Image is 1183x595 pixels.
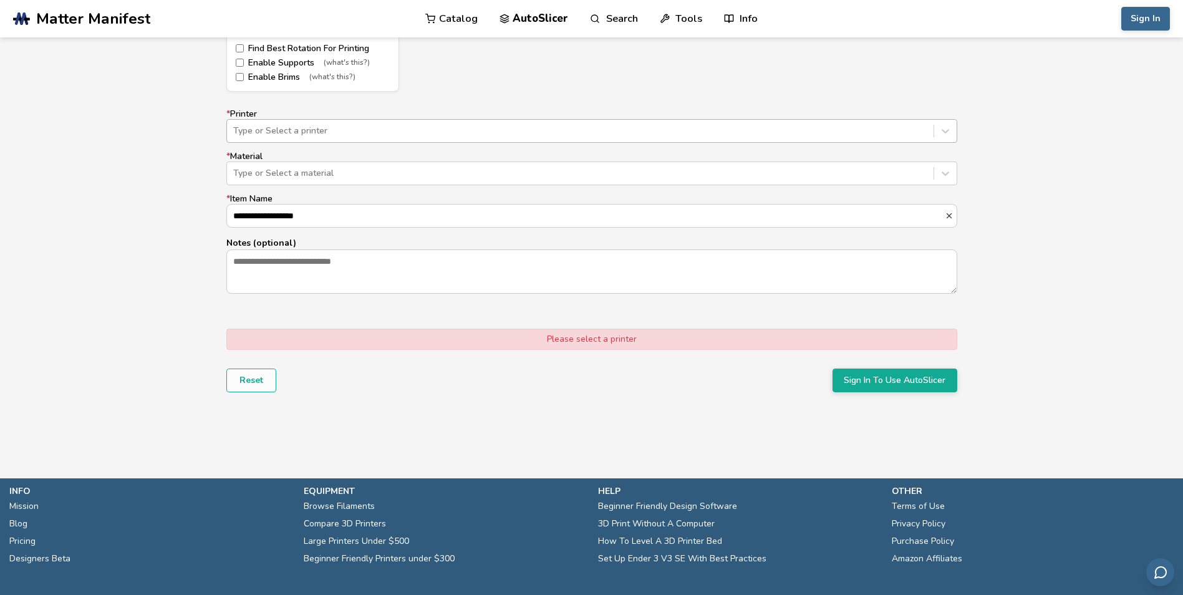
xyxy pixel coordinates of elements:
a: 3D Print Without A Computer [598,515,715,533]
input: *Item Name [227,205,945,227]
p: help [598,485,880,498]
label: Enable Supports [236,58,390,68]
a: Designers Beta [9,550,70,568]
a: Beginner Friendly Design Software [598,498,737,515]
textarea: Notes (optional) [227,250,957,293]
a: Compare 3D Printers [304,515,386,533]
p: Notes (optional) [226,236,957,249]
a: Browse Filaments [304,498,375,515]
a: Privacy Policy [892,515,945,533]
button: Reset [226,369,276,392]
a: Amazon Affiliates [892,550,962,568]
a: Blog [9,515,27,533]
label: Item Name [226,194,957,228]
label: Enable Brims [236,72,390,82]
label: Find Best Rotation For Printing [236,44,390,54]
a: Set Up Ender 3 V3 SE With Best Practices [598,550,766,568]
p: other [892,485,1174,498]
button: Send feedback via email [1146,558,1174,586]
input: Enable Supports(what's this?) [236,59,244,67]
a: Terms of Use [892,498,945,515]
input: *PrinterType or Select a printer [233,126,236,136]
a: Pricing [9,533,36,550]
label: Material [226,152,957,185]
span: Matter Manifest [36,10,150,27]
a: Mission [9,498,39,515]
button: Sign In To Use AutoSlicer [833,369,957,392]
a: Large Printers Under $500 [304,533,409,550]
button: Sign In [1121,7,1170,31]
p: info [9,485,291,498]
input: Enable Brims(what's this?) [236,73,244,81]
input: *MaterialType or Select a material [233,168,236,178]
button: *Item Name [945,211,957,220]
a: Purchase Policy [892,533,954,550]
span: (what's this?) [309,73,355,82]
div: Please select a printer [226,329,957,350]
p: equipment [304,485,586,498]
span: (what's this?) [324,59,370,67]
input: Find Best Rotation For Printing [236,44,244,52]
a: How To Level A 3D Printer Bed [598,533,722,550]
label: Printer [226,109,957,143]
a: Beginner Friendly Printers under $300 [304,550,455,568]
